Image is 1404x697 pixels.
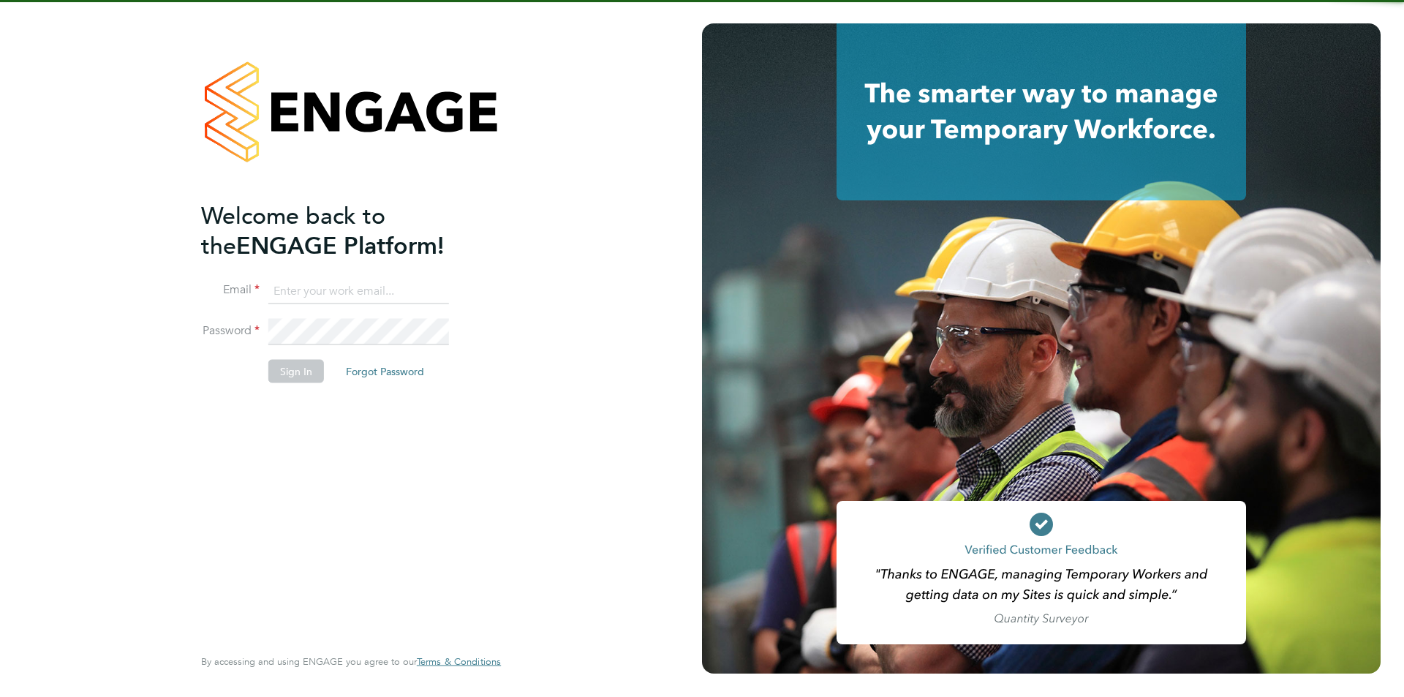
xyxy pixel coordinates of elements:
a: Terms & Conditions [417,656,501,668]
span: Welcome back to the [201,201,385,260]
span: By accessing and using ENGAGE you agree to our [201,655,501,668]
button: Forgot Password [334,360,436,383]
input: Enter your work email... [268,278,449,304]
label: Password [201,323,260,339]
label: Email [201,282,260,298]
button: Sign In [268,360,324,383]
span: Terms & Conditions [417,655,501,668]
h2: ENGAGE Platform! [201,200,486,260]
